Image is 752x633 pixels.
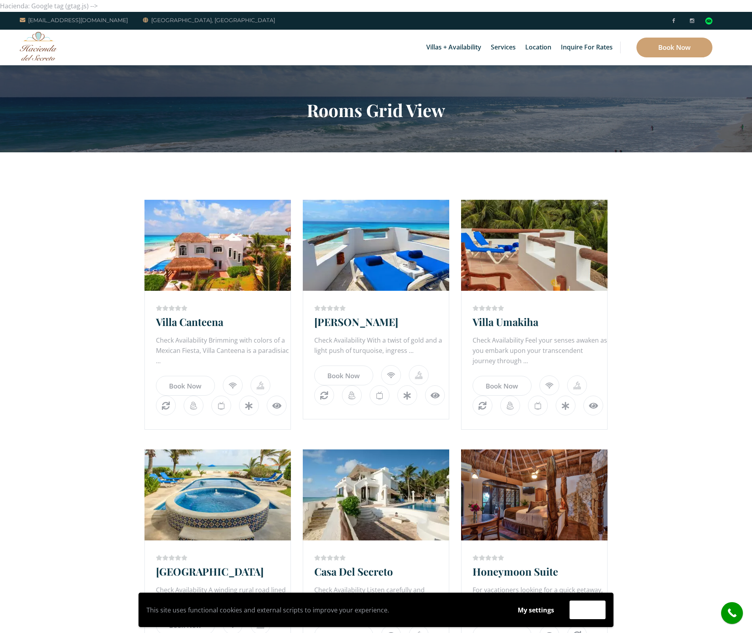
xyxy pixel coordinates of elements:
img: Awesome Logo [20,32,57,61]
div: Check Availability A winding rural road lined with endless palms leads you to the ... [156,585,291,605]
div: Check Availability Feel your senses awaken as you embark upon your transcendent journey through ... [473,335,607,366]
a: [GEOGRAPHIC_DATA], [GEOGRAPHIC_DATA] [143,15,275,25]
a: Book Now [473,376,532,396]
a: Villa Canteena [156,315,223,329]
a: Casa Del Secreto [314,565,393,578]
i: call [723,604,741,622]
a: [PERSON_NAME] [314,315,398,329]
a: Book Now [156,376,215,396]
button: My settings [510,601,562,619]
div: Read traveler reviews on Tripadvisor [705,17,712,25]
div: Check Availability With a twist of gold and a light push of turquoise, ingress ... [314,335,449,356]
a: Book Now [636,38,712,57]
a: [EMAIL_ADDRESS][DOMAIN_NAME] [20,15,128,25]
a: [GEOGRAPHIC_DATA] [156,565,264,578]
a: Inquire for Rates [557,30,617,65]
img: Tripadvisor_logomark.svg [705,17,712,25]
div: Check Availability Brimming with colors of a Mexican Fiesta, Villa Canteena is a paradisiac ... [156,335,291,366]
div: Check Availability Listen carefully and become the day’s first audience to Casa Secreto’s enchant... [314,585,449,616]
a: Book Now [314,366,373,385]
a: Services [487,30,520,65]
h2: Rooms Grid View [144,100,608,120]
a: Honeymoon Suite [473,565,558,578]
a: Villa Umakiha [473,315,538,329]
a: call [721,602,743,624]
button: Accept [570,601,606,619]
a: Location [521,30,555,65]
p: This site uses functional cookies and external scripts to improve your experience. [146,604,502,616]
a: Villas + Availability [422,30,485,65]
div: For vacationers looking for a quick getaway, nestle yourself in Palapa Papa [PERSON_NAME]’s ocean... [473,585,607,616]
